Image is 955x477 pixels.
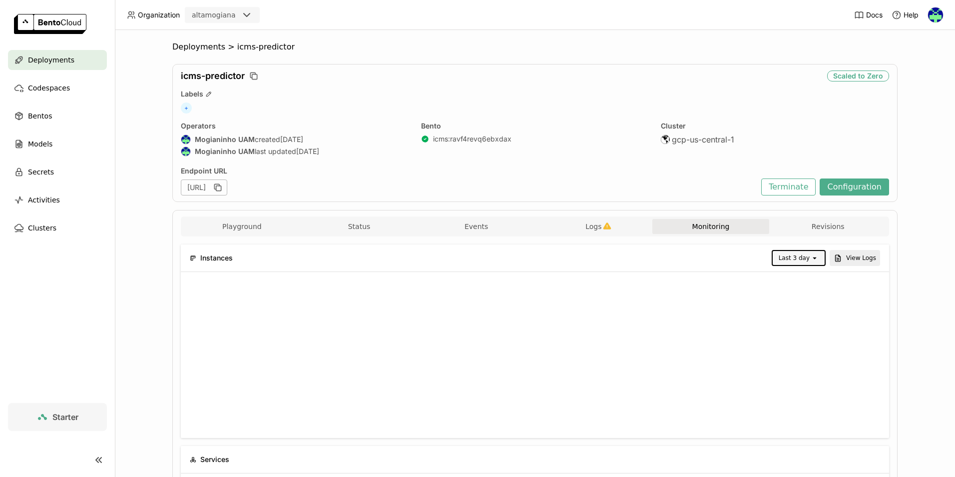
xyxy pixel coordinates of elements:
[8,190,107,210] a: Activities
[225,42,237,52] span: >
[830,250,880,266] button: View Logs
[28,166,54,178] span: Secrets
[189,280,881,430] iframe: Number of Replicas
[138,10,180,19] span: Organization
[928,7,943,22] img: Mogianinho UAM
[672,134,734,144] span: gcp-us-central-1
[181,135,190,144] img: Mogianinho UAM
[769,219,887,234] button: Revisions
[904,10,919,19] span: Help
[181,179,227,195] div: [URL]
[200,252,233,263] span: Instances
[8,50,107,70] a: Deployments
[181,121,409,130] div: Operators
[827,70,889,81] div: Scaled to Zero
[433,134,511,143] a: icms:ravf4revq6ebxdax
[172,42,898,52] nav: Breadcrumbs navigation
[28,82,70,94] span: Codespaces
[28,222,56,234] span: Clusters
[761,178,816,195] button: Terminate
[8,134,107,154] a: Models
[181,70,245,81] span: icms-predictor
[652,219,770,234] button: Monitoring
[301,219,418,234] button: Status
[28,110,52,122] span: Bentos
[892,10,919,20] div: Help
[181,102,192,113] span: +
[421,121,649,130] div: Bento
[811,254,819,262] svg: open
[181,166,756,175] div: Endpoint URL
[14,14,86,34] img: logo
[237,10,238,20] input: Selected altamogiana.
[296,147,319,156] span: [DATE]
[866,10,883,19] span: Docs
[820,178,889,195] button: Configuration
[28,194,60,206] span: Activities
[8,78,107,98] a: Codespaces
[237,42,295,52] span: icms-predictor
[585,222,601,231] span: Logs
[195,135,255,144] strong: Mogianinho UAM
[779,253,810,263] div: Last 3 day
[854,10,883,20] a: Docs
[28,54,74,66] span: Deployments
[661,121,889,130] div: Cluster
[28,138,52,150] span: Models
[8,218,107,238] a: Clusters
[52,412,78,422] span: Starter
[181,134,409,144] div: created
[183,219,301,234] button: Playground
[418,219,535,234] button: Events
[172,42,225,52] span: Deployments
[181,89,889,98] div: Labels
[200,454,229,465] span: Services
[280,135,303,144] span: [DATE]
[8,403,107,431] a: Starter
[181,146,409,156] div: last updated
[181,147,190,156] img: Mogianinho UAM
[192,10,236,20] div: altamogiana
[8,162,107,182] a: Secrets
[195,147,255,156] strong: Mogianinho UAM
[8,106,107,126] a: Bentos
